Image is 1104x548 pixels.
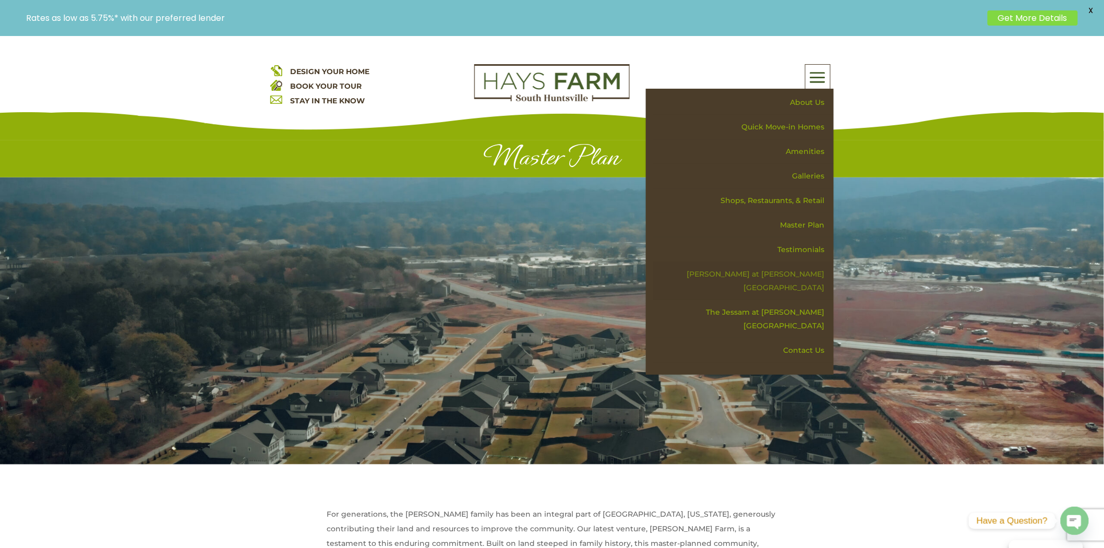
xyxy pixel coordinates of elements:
[653,338,834,363] a: Contact Us
[653,262,834,300] a: [PERSON_NAME] at [PERSON_NAME][GEOGRAPHIC_DATA]
[474,94,630,104] a: hays farm homes huntsville development
[26,13,982,23] p: Rates as low as 5.75%* with our preferred lender
[1083,3,1099,18] span: X
[270,79,282,91] img: book your home tour
[653,164,834,188] a: Galleries
[290,81,362,91] a: BOOK YOUR TOUR
[988,10,1078,26] a: Get More Details
[653,90,834,115] a: About Us
[653,188,834,213] a: Shops, Restaurants, & Retail
[290,67,369,76] a: DESIGN YOUR HOME
[653,139,834,164] a: Amenities
[653,300,834,338] a: The Jessam at [PERSON_NAME][GEOGRAPHIC_DATA]
[474,64,630,102] img: Logo
[653,237,834,262] a: Testimonials
[653,213,834,237] a: Master Plan
[270,141,834,177] h1: Master Plan
[653,115,834,139] a: Quick Move-in Homes
[270,64,282,76] img: design your home
[290,96,365,105] a: STAY IN THE KNOW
